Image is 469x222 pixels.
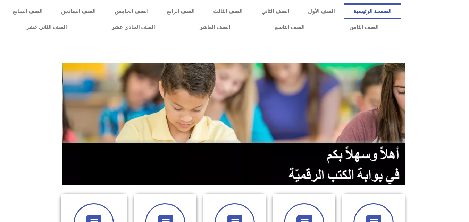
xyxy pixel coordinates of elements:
[177,19,252,35] a: الصف العاشر
[327,19,401,35] a: الصف الثامن
[89,19,177,35] a: الصف الحادي عشر
[158,3,204,19] a: الصف الرابع
[252,19,327,35] a: الصف التاسع
[344,3,401,19] a: الصفحة الرئيسية
[299,3,344,19] a: الصف الأول
[252,3,299,19] a: الصف الثاني
[3,3,52,19] a: الصف السابع
[204,3,252,19] a: الصف الثالث
[105,3,158,19] a: الصف الخامس
[52,3,105,19] a: الصف السادس
[3,19,89,35] a: الصف الثاني عشر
